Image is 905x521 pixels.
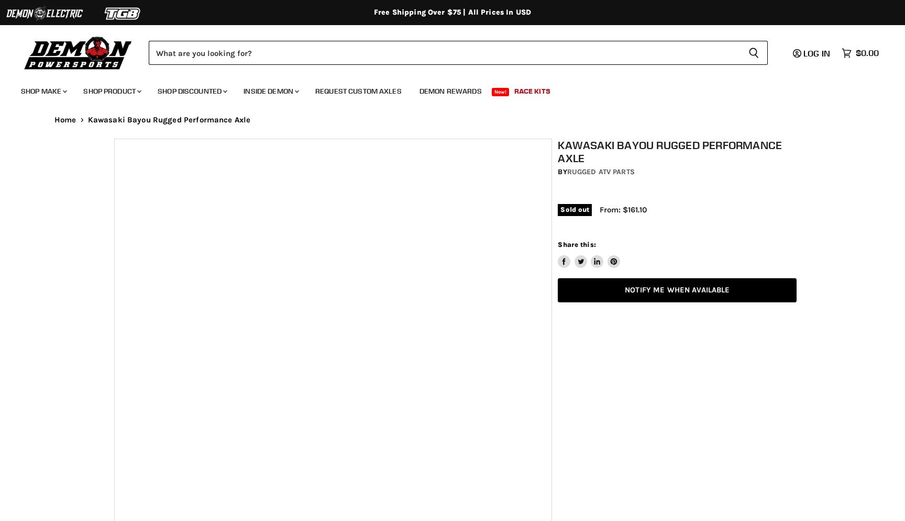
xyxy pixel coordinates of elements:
a: Log in [788,49,836,58]
a: Inside Demon [236,81,305,102]
a: Shop Discounted [150,81,234,102]
a: Shop Make [13,81,73,102]
h1: Kawasaki Bayou Rugged Performance Axle [558,139,797,165]
span: New! [492,88,510,96]
a: Rugged ATV Parts [567,167,635,176]
a: Notify Me When Available [558,278,797,303]
a: Home [54,116,76,124]
img: TGB Logo 2 [84,4,162,24]
span: $0.00 [856,48,879,58]
div: by [558,166,797,178]
div: Free Shipping Over $75 | All Prices In USD [34,8,871,17]
span: From: $161.10 [600,205,647,214]
a: Request Custom Axles [307,81,410,102]
a: Race Kits [506,81,558,102]
button: Search [740,41,768,65]
span: Log in [803,48,830,59]
input: Search [149,41,740,65]
aside: Share this: [558,240,620,268]
a: $0.00 [836,46,884,61]
img: Demon Powersports [21,34,136,71]
span: Sold out [558,204,592,216]
form: Product [149,41,768,65]
ul: Main menu [13,76,876,102]
nav: Breadcrumbs [34,116,871,124]
a: Demon Rewards [412,81,490,102]
span: Kawasaki Bayou Rugged Performance Axle [88,116,251,124]
a: Shop Product [75,81,148,102]
span: Share this: [558,241,595,248]
img: Demon Electric Logo 2 [5,4,84,24]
